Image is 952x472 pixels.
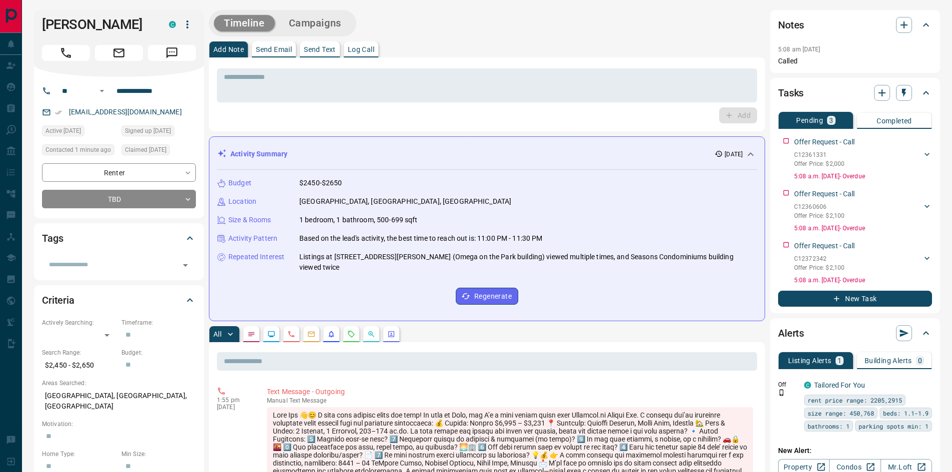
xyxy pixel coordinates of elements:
[121,318,196,327] p: Timeframe:
[228,178,251,188] p: Budget
[794,159,845,168] p: Offer Price: $2,000
[794,254,845,263] p: C12372342
[838,357,842,364] p: 1
[42,45,90,61] span: Call
[859,421,929,431] span: parking spots min: 1
[778,13,932,37] div: Notes
[778,46,821,53] p: 5:08 am [DATE]
[45,126,81,136] span: Active [DATE]
[42,226,196,250] div: Tags
[794,263,845,272] p: Offer Price: $2,100
[228,233,277,244] p: Activity Pattern
[217,145,757,163] div: Activity Summary[DATE]
[299,196,511,207] p: [GEOGRAPHIC_DATA], [GEOGRAPHIC_DATA], [GEOGRAPHIC_DATA]
[217,397,252,404] p: 1:55 pm
[794,211,845,220] p: Offer Price: $2,100
[347,330,355,338] svg: Requests
[794,224,932,233] p: 5:08 a.m. [DATE] - Overdue
[125,145,166,155] span: Claimed [DATE]
[299,252,757,273] p: Listings at [STREET_ADDRESS][PERSON_NAME] (Omega on the Park building) viewed multiple times, and...
[367,330,375,338] svg: Opportunities
[788,357,832,364] p: Listing Alerts
[217,404,252,411] p: [DATE]
[125,126,171,136] span: Signed up [DATE]
[121,125,196,139] div: Sat Oct 11 2025
[247,330,255,338] svg: Notes
[42,348,116,357] p: Search Range:
[778,446,932,456] p: New Alert:
[228,252,284,262] p: Repeated Interest
[228,196,256,207] p: Location
[794,148,932,170] div: C12361331Offer Price: $2,000
[808,395,902,405] span: rent price range: 2205,2915
[865,357,912,364] p: Building Alerts
[213,46,244,53] p: Add Note
[299,233,543,244] p: Based on the lead's activity, the best time to reach out is: 11:00 PM - 11:30 PM
[808,408,874,418] span: size range: 450,768
[778,380,798,389] p: Off
[794,252,932,274] div: C12372342Offer Price: $2,100
[814,381,865,389] a: Tailored For You
[794,276,932,285] p: 5:08 a.m. [DATE] - Overdue
[121,144,196,158] div: Sat Oct 11 2025
[778,325,804,341] h2: Alerts
[42,163,196,182] div: Renter
[794,137,855,147] p: Offer Request - Call
[778,85,804,101] h2: Tasks
[42,16,154,32] h1: [PERSON_NAME]
[808,421,850,431] span: bathrooms: 1
[778,291,932,307] button: New Task
[918,357,922,364] p: 0
[883,408,929,418] span: beds: 1.1-1.9
[794,172,932,181] p: 5:08 a.m. [DATE] - Overdue
[267,397,753,404] p: Text Message
[829,117,833,124] p: 3
[95,45,143,61] span: Email
[96,85,108,97] button: Open
[42,125,116,139] div: Sat Oct 11 2025
[725,150,743,159] p: [DATE]
[327,330,335,338] svg: Listing Alerts
[307,330,315,338] svg: Emails
[42,230,63,246] h2: Tags
[299,215,418,225] p: 1 bedroom, 1 bathroom, 500-699 sqft
[42,357,116,374] p: $2,450 - $2,650
[778,321,932,345] div: Alerts
[794,202,845,211] p: C12360606
[42,318,116,327] p: Actively Searching:
[42,292,74,308] h2: Criteria
[121,450,196,459] p: Min Size:
[121,348,196,357] p: Budget:
[256,46,292,53] p: Send Email
[45,145,111,155] span: Contacted 1 minute ago
[796,117,823,124] p: Pending
[778,17,804,33] h2: Notes
[794,189,855,199] p: Offer Request - Call
[794,200,932,222] div: C12360606Offer Price: $2,100
[778,56,932,66] p: Called
[148,45,196,61] span: Message
[279,15,351,31] button: Campaigns
[267,387,753,397] p: Text Message - Outgoing
[456,288,518,305] button: Regenerate
[877,117,912,124] p: Completed
[178,258,192,272] button: Open
[794,241,855,251] p: Offer Request - Call
[55,109,62,116] svg: Email Verified
[804,382,811,389] div: condos.ca
[214,15,275,31] button: Timeline
[778,389,785,396] svg: Push Notification Only
[42,144,116,158] div: Mon Oct 13 2025
[42,420,196,429] p: Motivation:
[299,178,342,188] p: $2450-$2650
[267,330,275,338] svg: Lead Browsing Activity
[778,81,932,105] div: Tasks
[42,288,196,312] div: Criteria
[267,397,288,404] span: manual
[42,190,196,208] div: TBD
[387,330,395,338] svg: Agent Actions
[228,215,271,225] p: Size & Rooms
[42,450,116,459] p: Home Type:
[230,149,287,159] p: Activity Summary
[42,379,196,388] p: Areas Searched:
